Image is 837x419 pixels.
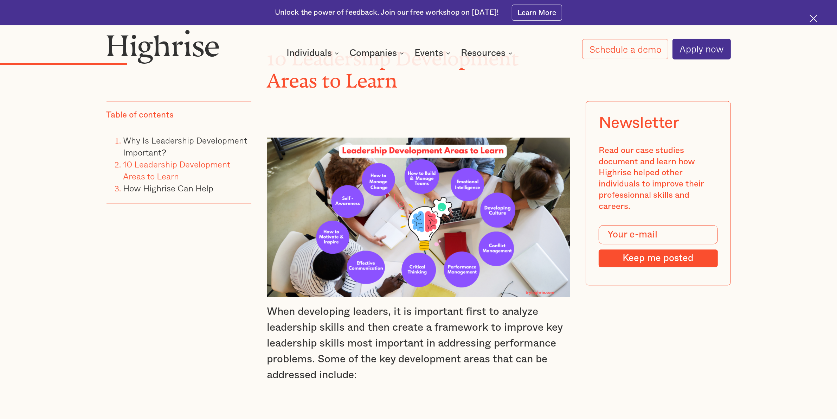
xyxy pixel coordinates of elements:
div: Individuals [286,49,341,57]
input: Keep me posted [599,250,718,267]
a: Why Is Leadership Development Important? [123,134,247,159]
a: 10 Leadership Development Areas to Learn [123,158,231,183]
div: Resources [461,49,515,57]
a: Apply now [672,39,731,59]
div: Companies [349,49,397,57]
a: Learn More [512,5,562,20]
div: Individuals [286,49,332,57]
div: Unlock the power of feedback. Join our free workshop on [DATE]! [275,8,499,18]
a: Schedule a demo [582,39,668,59]
input: Your e-mail [599,226,718,245]
div: Read our case studies document and learn how Highrise helped other individuals to improve their p... [599,145,718,212]
img: Cross icon [810,14,818,23]
div: Events [414,49,443,57]
img: Highrise logo [107,30,219,64]
form: Modal Form [599,226,718,267]
div: Table of contents [107,110,174,121]
p: When developing leaders, it is important first to analyze leadership skills and then create a fra... [267,304,570,383]
img: leadership development areas to learn. [267,138,570,297]
a: How Highrise Can Help [123,182,214,195]
div: Events [414,49,452,57]
div: Newsletter [599,114,679,133]
div: Resources [461,49,506,57]
div: Companies [349,49,406,57]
